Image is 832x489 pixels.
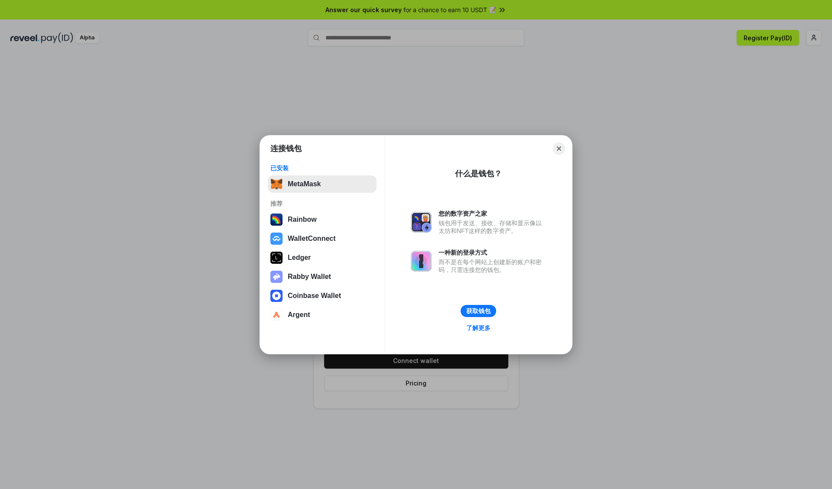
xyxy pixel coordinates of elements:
[270,178,283,190] img: svg+xml,%3Csvg%20fill%3D%22none%22%20height%3D%2233%22%20viewBox%3D%220%200%2035%2033%22%20width%...
[288,180,321,188] div: MetaMask
[268,306,377,324] button: Argent
[270,290,283,302] img: svg+xml,%3Csvg%20width%3D%2228%22%20height%3D%2228%22%20viewBox%3D%220%200%2028%2028%22%20fill%3D...
[288,254,311,262] div: Ledger
[270,252,283,264] img: svg+xml,%3Csvg%20xmlns%3D%22http%3A%2F%2Fwww.w3.org%2F2000%2Fsvg%22%20width%3D%2228%22%20height%3...
[455,168,502,179] div: 什么是钱包？
[288,292,341,300] div: Coinbase Wallet
[270,233,283,245] img: svg+xml,%3Csvg%20width%3D%2228%22%20height%3D%2228%22%20viewBox%3D%220%200%2028%2028%22%20fill%3D...
[268,230,377,247] button: WalletConnect
[288,235,336,243] div: WalletConnect
[268,175,377,193] button: MetaMask
[268,287,377,304] button: Coinbase Wallet
[466,307,491,315] div: 获取钱包
[461,322,496,334] a: 了解更多
[288,311,310,319] div: Argent
[270,143,302,154] h1: 连接钱包
[411,212,432,233] img: svg+xml,%3Csvg%20xmlns%3D%22http%3A%2F%2Fwww.w3.org%2F2000%2Fsvg%22%20fill%3D%22none%22%20viewBox...
[461,305,496,317] button: 获取钱包
[288,216,317,223] div: Rainbow
[270,200,374,207] div: 推荐
[439,210,546,217] div: 您的数字资产之家
[553,142,565,155] button: Close
[270,309,283,321] img: svg+xml,%3Csvg%20width%3D%2228%22%20height%3D%2228%22%20viewBox%3D%220%200%2028%2028%22%20fill%3D...
[439,219,546,235] div: 钱包用于发送、接收、存储和显示像以太坊和NFT这样的数字资产。
[268,268,377,285] button: Rabby Wallet
[270,164,374,172] div: 已安装
[466,324,491,332] div: 了解更多
[411,251,432,272] img: svg+xml,%3Csvg%20xmlns%3D%22http%3A%2F%2Fwww.w3.org%2F2000%2Fsvg%22%20fill%3D%22none%22%20viewBox...
[268,249,377,266] button: Ledger
[439,258,546,274] div: 而不是在每个网站上创建新的账户和密码，只需连接您的钱包。
[270,271,283,283] img: svg+xml,%3Csvg%20xmlns%3D%22http%3A%2F%2Fwww.w3.org%2F2000%2Fsvg%22%20fill%3D%22none%22%20viewBox...
[439,249,546,256] div: 一种新的登录方式
[268,211,377,228] button: Rainbow
[270,214,283,226] img: svg+xml,%3Csvg%20width%3D%22120%22%20height%3D%22120%22%20viewBox%3D%220%200%20120%20120%22%20fil...
[288,273,331,281] div: Rabby Wallet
